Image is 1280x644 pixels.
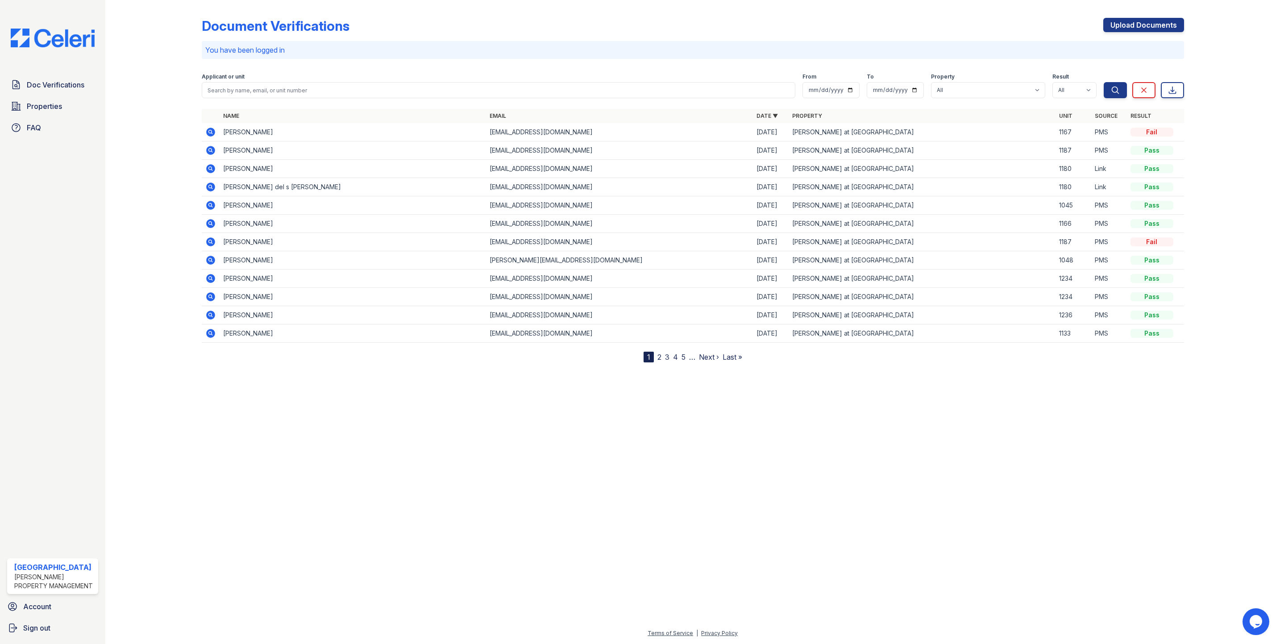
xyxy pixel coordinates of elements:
td: [PERSON_NAME] at [GEOGRAPHIC_DATA] [789,306,1056,324]
td: [PERSON_NAME] at [GEOGRAPHIC_DATA] [789,160,1056,178]
td: [PERSON_NAME] [220,215,486,233]
a: Sign out [4,619,102,637]
div: Fail [1130,128,1173,137]
td: [PERSON_NAME] [220,123,486,141]
td: PMS [1091,141,1127,160]
td: 1045 [1056,196,1091,215]
td: [DATE] [753,251,789,270]
td: [PERSON_NAME] at [GEOGRAPHIC_DATA] [789,215,1056,233]
a: Email [490,112,506,119]
td: PMS [1091,306,1127,324]
td: [PERSON_NAME] [220,141,486,160]
div: Pass [1130,329,1173,338]
a: 4 [673,353,678,361]
div: Pass [1130,292,1173,301]
td: [EMAIL_ADDRESS][DOMAIN_NAME] [486,288,753,306]
td: PMS [1091,288,1127,306]
td: [PERSON_NAME] [220,196,486,215]
span: Properties [27,101,62,112]
td: [EMAIL_ADDRESS][DOMAIN_NAME] [486,141,753,160]
td: [DATE] [753,233,789,251]
td: PMS [1091,196,1127,215]
a: Date ▼ [756,112,778,119]
td: [DATE] [753,141,789,160]
a: 3 [665,353,669,361]
td: PMS [1091,233,1127,251]
div: [GEOGRAPHIC_DATA] [14,562,95,573]
div: 1 [644,352,654,362]
td: 1234 [1056,288,1091,306]
a: Last » [723,353,742,361]
td: [PERSON_NAME] [220,160,486,178]
td: 1166 [1056,215,1091,233]
td: [PERSON_NAME][EMAIL_ADDRESS][DOMAIN_NAME] [486,251,753,270]
td: Link [1091,160,1127,178]
td: PMS [1091,324,1127,343]
td: [PERSON_NAME] at [GEOGRAPHIC_DATA] [789,324,1056,343]
td: 1180 [1056,178,1091,196]
td: [DATE] [753,324,789,343]
td: [PERSON_NAME] at [GEOGRAPHIC_DATA] [789,270,1056,288]
td: [PERSON_NAME] [220,288,486,306]
td: 1187 [1056,141,1091,160]
a: Property [792,112,822,119]
td: [PERSON_NAME] at [GEOGRAPHIC_DATA] [789,123,1056,141]
td: [DATE] [753,270,789,288]
td: PMS [1091,123,1127,141]
td: [PERSON_NAME] [220,270,486,288]
div: Pass [1130,183,1173,191]
td: [PERSON_NAME] at [GEOGRAPHIC_DATA] [789,178,1056,196]
img: CE_Logo_Blue-a8612792a0a2168367f1c8372b55b34899dd931a85d93a1a3d3e32e68fde9ad4.png [4,29,102,47]
a: Result [1130,112,1151,119]
div: Pass [1130,311,1173,320]
span: … [689,352,695,362]
div: Pass [1130,219,1173,228]
div: Pass [1130,146,1173,155]
td: PMS [1091,251,1127,270]
iframe: chat widget [1243,608,1271,635]
td: [DATE] [753,196,789,215]
a: Properties [7,97,98,115]
div: Pass [1130,256,1173,265]
span: Sign out [23,623,50,633]
input: Search by name, email, or unit number [202,82,795,98]
a: Doc Verifications [7,76,98,94]
td: [EMAIL_ADDRESS][DOMAIN_NAME] [486,215,753,233]
td: [EMAIL_ADDRESS][DOMAIN_NAME] [486,196,753,215]
div: Pass [1130,164,1173,173]
div: | [696,630,698,636]
a: Unit [1059,112,1072,119]
td: [PERSON_NAME] [220,306,486,324]
label: Applicant or unit [202,73,245,80]
a: Account [4,598,102,615]
td: [EMAIL_ADDRESS][DOMAIN_NAME] [486,178,753,196]
td: [PERSON_NAME] del s [PERSON_NAME] [220,178,486,196]
td: [DATE] [753,160,789,178]
a: FAQ [7,119,98,137]
a: 2 [657,353,661,361]
td: [DATE] [753,215,789,233]
span: Doc Verifications [27,79,84,90]
label: Result [1052,73,1069,80]
td: [PERSON_NAME] at [GEOGRAPHIC_DATA] [789,288,1056,306]
td: 1133 [1056,324,1091,343]
td: [EMAIL_ADDRESS][DOMAIN_NAME] [486,160,753,178]
span: Account [23,601,51,612]
td: [EMAIL_ADDRESS][DOMAIN_NAME] [486,270,753,288]
td: [PERSON_NAME] [220,324,486,343]
td: 1048 [1056,251,1091,270]
a: 5 [682,353,686,361]
label: From [802,73,816,80]
td: [DATE] [753,123,789,141]
div: Document Verifications [202,18,349,34]
label: Property [931,73,955,80]
a: Name [223,112,239,119]
td: 1234 [1056,270,1091,288]
a: Source [1095,112,1118,119]
a: Privacy Policy [701,630,738,636]
td: PMS [1091,270,1127,288]
td: [EMAIL_ADDRESS][DOMAIN_NAME] [486,324,753,343]
td: [PERSON_NAME] at [GEOGRAPHIC_DATA] [789,141,1056,160]
td: [DATE] [753,178,789,196]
